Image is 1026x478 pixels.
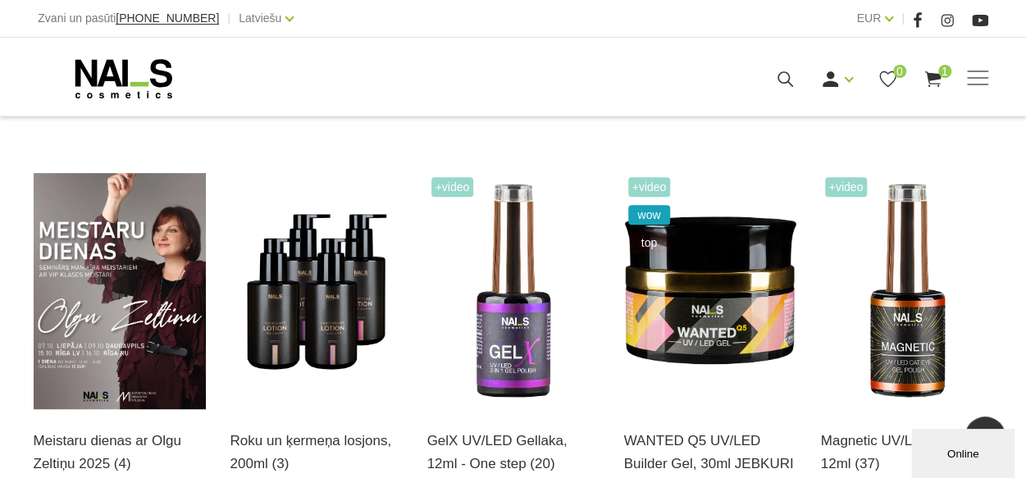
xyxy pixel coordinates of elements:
img: ✨ Meistaru dienas ar Olgu Zeltiņu 2025 ✨🍂 RUDENS / Seminārs manikīra meistariem 🍂📍 Liepāja – 7. o... [34,173,206,410]
iframe: chat widget [911,426,1018,478]
a: 1 [923,69,943,89]
a: Meistaru dienas ar Olgu Zeltiņu 2025 (4) [34,430,206,474]
a: Magnetic UV/LED Gellaka, 12ml (37) [821,430,993,474]
img: BAROJOŠS roku un ķermeņa LOSJONSBALI COCONUT barojošs roku un ķermeņa losjons paredzēts jebkura t... [230,173,403,410]
span: 0 [893,65,906,78]
a: 0 [878,69,898,89]
img: Gels WANTED NAILS cosmetics tehniķu komanda ir radījusi gelu, kas ilgi jau ir katra meistara mekl... [624,173,796,410]
a: GelX UV/LED Gellaka, 12ml - One step (20) [427,430,600,474]
span: +Video [431,177,474,197]
img: Trīs vienā - bāze, tonis, tops (trausliem nagiem vēlams papildus lietot bāzi). Ilgnoturīga un int... [427,173,600,410]
a: Latviešu [239,8,281,28]
span: top [628,233,671,253]
span: +Video [825,177,868,197]
div: Zvani un pasūti [38,8,219,29]
a: EUR [857,8,882,28]
span: [PHONE_NUMBER] [116,11,219,25]
a: Roku un ķermeņa losjons, 200ml (3) [230,430,403,474]
span: +Video [628,177,671,197]
span: | [901,8,905,29]
span: 1 [938,65,951,78]
a: [PHONE_NUMBER] [116,12,219,25]
img: Ilgnoturīga gellaka, kas sastāv no metāla mikrodaļiņām, kuras īpaša magnēta ietekmē var pārvērst ... [821,173,993,410]
span: wow [628,205,671,225]
span: | [227,8,230,29]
